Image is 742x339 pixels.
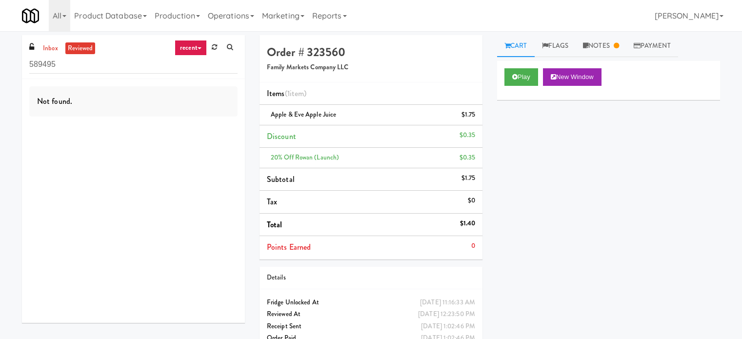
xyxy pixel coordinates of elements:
[461,109,476,121] div: $1.75
[267,219,282,230] span: Total
[267,241,311,253] span: Points Earned
[290,88,304,99] ng-pluralize: item
[468,195,475,207] div: $0
[497,35,535,57] a: Cart
[267,308,475,320] div: Reviewed At
[460,129,476,141] div: $0.35
[535,35,576,57] a: Flags
[267,174,295,185] span: Subtotal
[471,240,475,252] div: 0
[418,308,475,320] div: [DATE] 12:23:50 PM
[461,172,476,184] div: $1.75
[420,297,475,309] div: [DATE] 11:16:33 AM
[285,88,307,99] span: (1 )
[421,320,475,333] div: [DATE] 1:02:46 PM
[267,196,277,207] span: Tax
[576,35,626,57] a: Notes
[543,68,602,86] button: New Window
[460,218,476,230] div: $1.40
[460,152,476,164] div: $0.35
[267,46,475,59] h4: Order # 323560
[267,320,475,333] div: Receipt Sent
[65,42,96,55] a: reviewed
[22,7,39,24] img: Micromart
[271,153,339,162] span: 20% Off Rowan (launch)
[267,297,475,309] div: Fridge Unlocked At
[626,35,678,57] a: Payment
[267,64,475,71] h5: Family Markets Company LLC
[267,88,306,99] span: Items
[267,131,296,142] span: Discount
[37,96,72,107] span: Not found.
[267,272,475,284] div: Details
[175,40,207,56] a: recent
[29,56,238,74] input: Search vision orders
[40,42,60,55] a: inbox
[504,68,538,86] button: Play
[271,110,336,119] span: Apple & Eve Apple Juice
